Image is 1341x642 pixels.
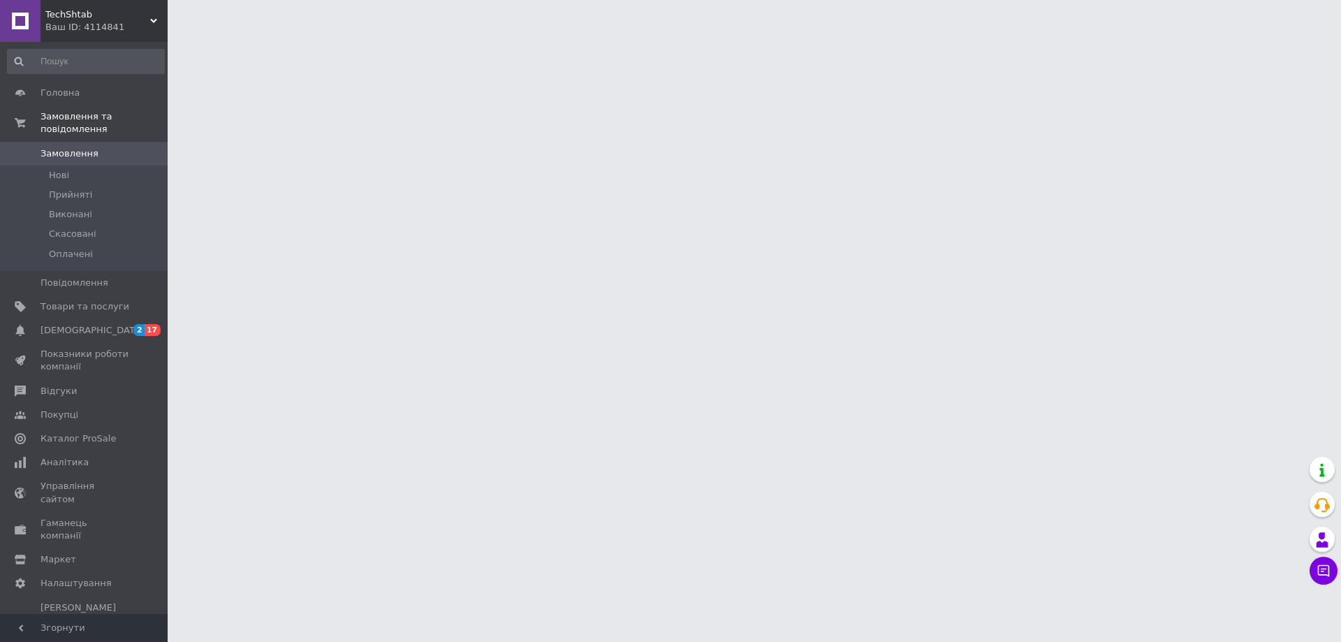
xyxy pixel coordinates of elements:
span: TechShtab [45,8,150,21]
span: Прийняті [49,189,92,201]
button: Чат з покупцем [1310,557,1338,585]
span: Товари та послуги [41,300,129,313]
span: Головна [41,87,80,99]
span: 2 [133,324,145,336]
span: [DEMOGRAPHIC_DATA] [41,324,144,337]
span: Замовлення [41,147,98,160]
span: [PERSON_NAME] та рахунки [41,601,129,640]
span: Нові [49,169,69,182]
span: Маркет [41,553,76,566]
span: Оплачені [49,248,93,261]
span: Управління сайтом [41,480,129,505]
span: Показники роботи компанії [41,348,129,373]
span: Виконані [49,208,92,221]
div: Ваш ID: 4114841 [45,21,168,34]
span: Покупці [41,409,78,421]
span: Відгуки [41,385,77,397]
span: Аналітика [41,456,89,469]
span: 17 [145,324,161,336]
span: Налаштування [41,577,112,590]
span: Гаманець компанії [41,517,129,542]
span: Замовлення та повідомлення [41,110,168,136]
span: Каталог ProSale [41,432,116,445]
input: Пошук [7,49,165,74]
span: Скасовані [49,228,96,240]
span: Повідомлення [41,277,108,289]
